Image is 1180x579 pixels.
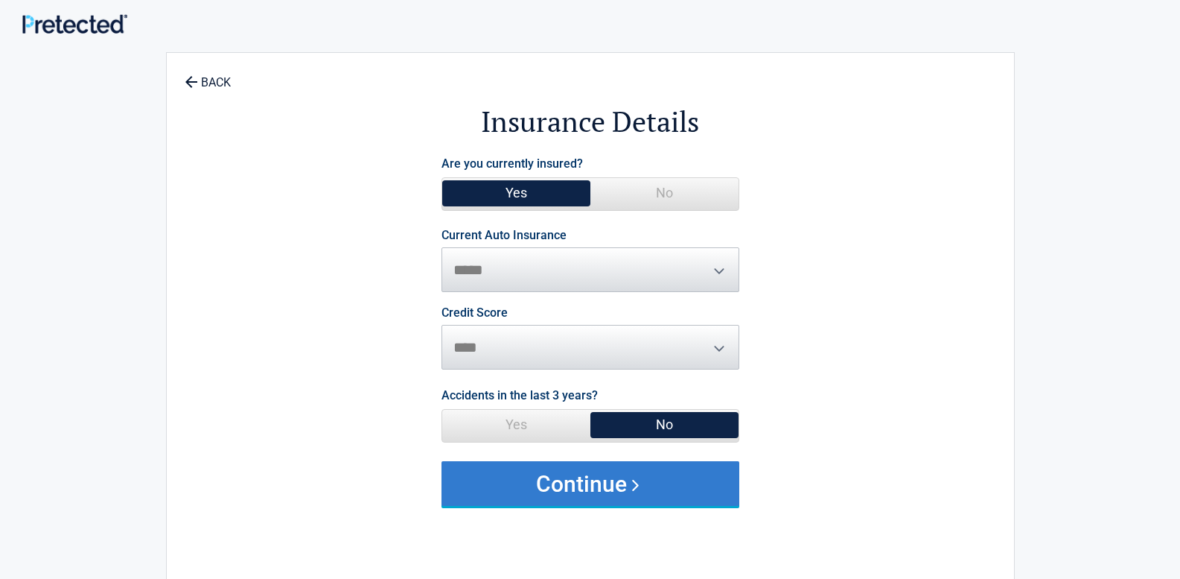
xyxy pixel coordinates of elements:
img: Main Logo [22,14,127,34]
span: Yes [442,178,590,208]
h2: Insurance Details [249,103,932,141]
label: Current Auto Insurance [441,230,567,241]
label: Accidents in the last 3 years? [441,385,598,405]
a: BACK [182,63,234,89]
label: Credit Score [441,307,508,319]
span: No [590,178,739,208]
span: Yes [442,410,590,440]
label: Are you currently insured? [441,154,583,174]
span: No [590,410,739,440]
button: Continue [441,461,739,506]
